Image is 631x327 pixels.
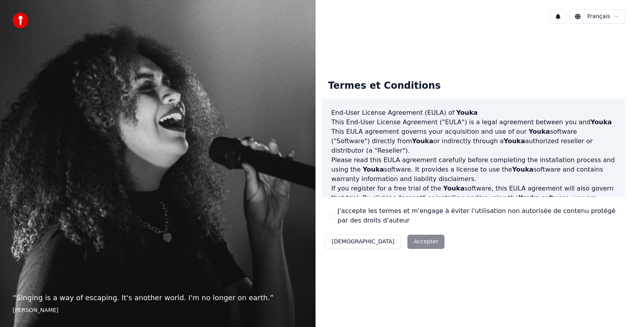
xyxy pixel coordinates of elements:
[331,155,615,184] p: Please read this EULA agreement carefully before completing the installation process and using th...
[331,108,615,118] h3: End-User License Agreement (EULA) of
[13,13,28,28] img: youka
[412,137,433,145] span: Youka
[338,206,618,225] label: J'accepte les termes et m'engage à éviter l'utilisation non autorisée de contenu protégé par des ...
[331,118,615,127] p: This End-User License Agreement ("EULA") is a legal agreement between you and
[325,235,401,249] button: [DEMOGRAPHIC_DATA]
[322,73,447,99] div: Termes et Conditions
[443,185,465,192] span: Youka
[13,292,303,303] p: “ Singing is a way of escaping. It's another world. I'm no longer on earth. ”
[590,118,612,126] span: Youka
[504,137,525,145] span: Youka
[331,127,615,155] p: This EULA agreement governs your acquisition and use of our software ("Software") directly from o...
[331,184,615,222] p: If you register for a free trial of the software, this EULA agreement will also govern that trial...
[519,194,540,202] span: Youka
[512,166,534,173] span: Youka
[528,128,550,135] span: Youka
[456,109,478,116] span: Youka
[13,306,303,314] footer: [PERSON_NAME]
[363,166,384,173] span: Youka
